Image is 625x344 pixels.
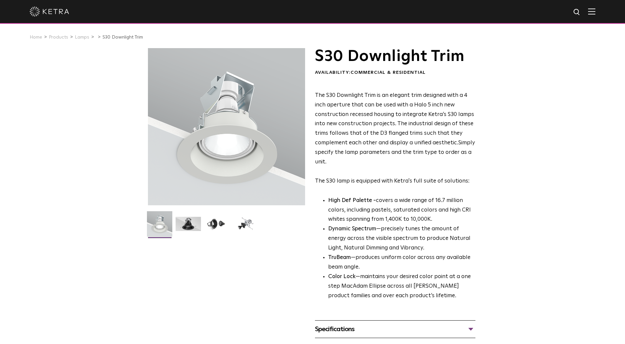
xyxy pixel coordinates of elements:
li: —produces uniform color across any available beam angle. [328,253,475,272]
h1: S30 Downlight Trim [315,48,475,65]
span: The S30 Downlight Trim is an elegant trim designed with a 4 inch aperture that can be used with a... [315,93,474,146]
strong: Color Lock [328,274,355,279]
span: Commercial & Residential [351,70,426,75]
a: Home [30,35,42,40]
div: Availability: [315,70,475,76]
img: ketra-logo-2019-white [30,7,69,16]
div: Specifications [315,324,475,334]
li: —maintains your desired color point at a one step MacAdam Ellipse across all [PERSON_NAME] produc... [328,272,475,301]
strong: TruBeam [328,255,351,260]
img: S30-DownlightTrim-2021-Web-Square [147,211,172,242]
strong: Dynamic Spectrum [328,226,376,232]
img: S30 Halo Downlight_Hero_Black_Gradient [176,217,201,236]
span: Simply specify the lamp parameters and the trim type to order as a unit.​ [315,140,475,165]
a: S30 Downlight Trim [102,35,143,40]
strong: High Def Palette - [328,198,376,203]
p: The S30 lamp is equipped with Ketra's full suite of solutions: [315,91,475,186]
p: covers a wide range of 16.7 million colors, including pastels, saturated colors and high CRI whit... [328,196,475,225]
img: search icon [573,8,581,16]
img: Hamburger%20Nav.svg [588,8,595,14]
a: Lamps [75,35,89,40]
img: S30 Halo Downlight_Table Top_Black [204,217,230,236]
li: —precisely tunes the amount of energy across the visible spectrum to produce Natural Light, Natur... [328,224,475,253]
a: Products [49,35,68,40]
img: S30 Halo Downlight_Exploded_Black [233,217,258,236]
